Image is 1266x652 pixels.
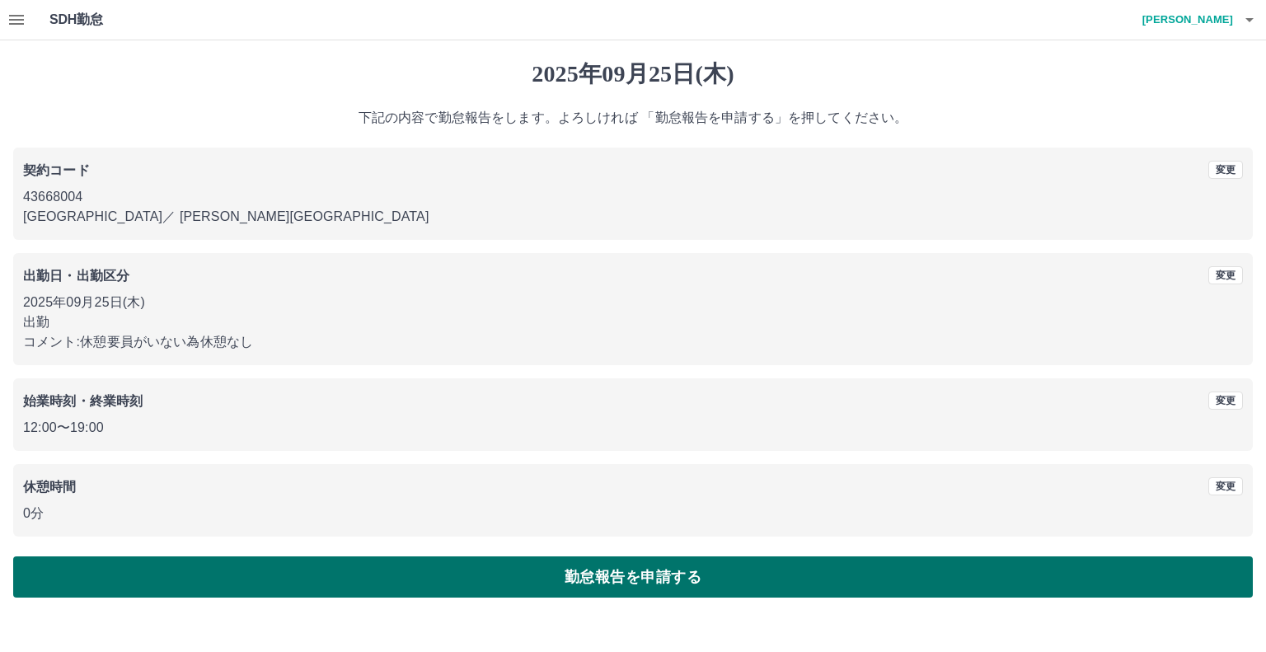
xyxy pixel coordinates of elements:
b: 休憩時間 [23,480,77,494]
p: 43668004 [23,187,1243,207]
button: 変更 [1208,477,1243,495]
p: 0分 [23,504,1243,523]
button: 変更 [1208,392,1243,410]
h1: 2025年09月25日(木) [13,60,1253,88]
p: 下記の内容で勤怠報告をします。よろしければ 「勤怠報告を申請する」を押してください。 [13,108,1253,128]
button: 勤怠報告を申請する [13,556,1253,598]
p: 出勤 [23,312,1243,332]
p: [GEOGRAPHIC_DATA] ／ [PERSON_NAME][GEOGRAPHIC_DATA] [23,207,1243,227]
p: 2025年09月25日(木) [23,293,1243,312]
b: 始業時刻・終業時刻 [23,394,143,408]
p: 12:00 〜 19:00 [23,418,1243,438]
button: 変更 [1208,161,1243,179]
b: 契約コード [23,163,90,177]
b: 出勤日・出勤区分 [23,269,129,283]
p: コメント: 休憩要員がいない為休憩なし [23,332,1243,352]
button: 変更 [1208,266,1243,284]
